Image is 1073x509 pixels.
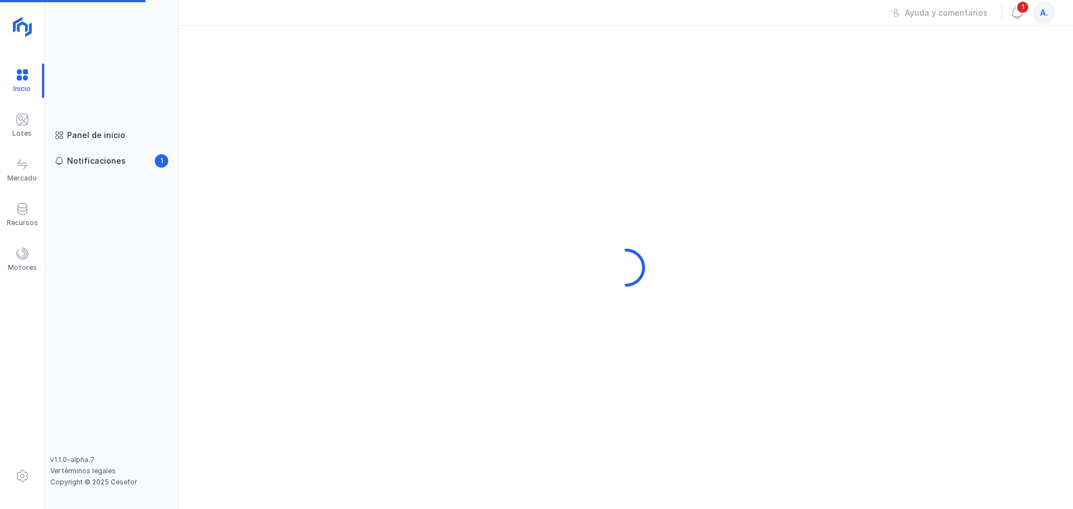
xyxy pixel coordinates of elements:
a: Ver términos legales [50,467,116,475]
div: Panel de inicio [67,130,125,141]
div: Mercado [7,174,37,183]
div: Ayuda y comentarios [905,7,987,18]
div: v1.1.0-alpha.7 [50,455,173,464]
a: Panel de inicio [50,125,173,145]
span: 1 [155,154,168,168]
a: Notificaciones1 [50,151,173,171]
div: Lotes [12,129,32,138]
span: a. [1040,7,1048,18]
img: logoRight.svg [8,13,36,41]
button: Ayuda y comentarios [884,3,995,22]
span: 1 [1016,1,1029,14]
div: Recursos [7,218,38,227]
div: Motores [8,263,37,272]
div: Copyright © 2025 Cesefor [50,478,173,487]
div: Notificaciones [67,155,126,167]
